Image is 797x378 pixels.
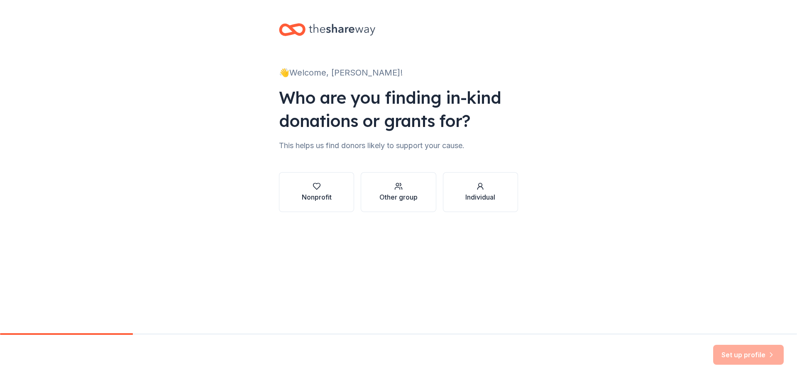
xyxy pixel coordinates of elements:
div: Who are you finding in-kind donations or grants for? [279,86,518,132]
div: This helps us find donors likely to support your cause. [279,139,518,152]
button: Individual [443,172,518,212]
div: Nonprofit [302,192,332,202]
div: Other group [379,192,418,202]
div: Individual [465,192,495,202]
button: Nonprofit [279,172,354,212]
div: 👋 Welcome, [PERSON_NAME]! [279,66,518,79]
button: Other group [361,172,436,212]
